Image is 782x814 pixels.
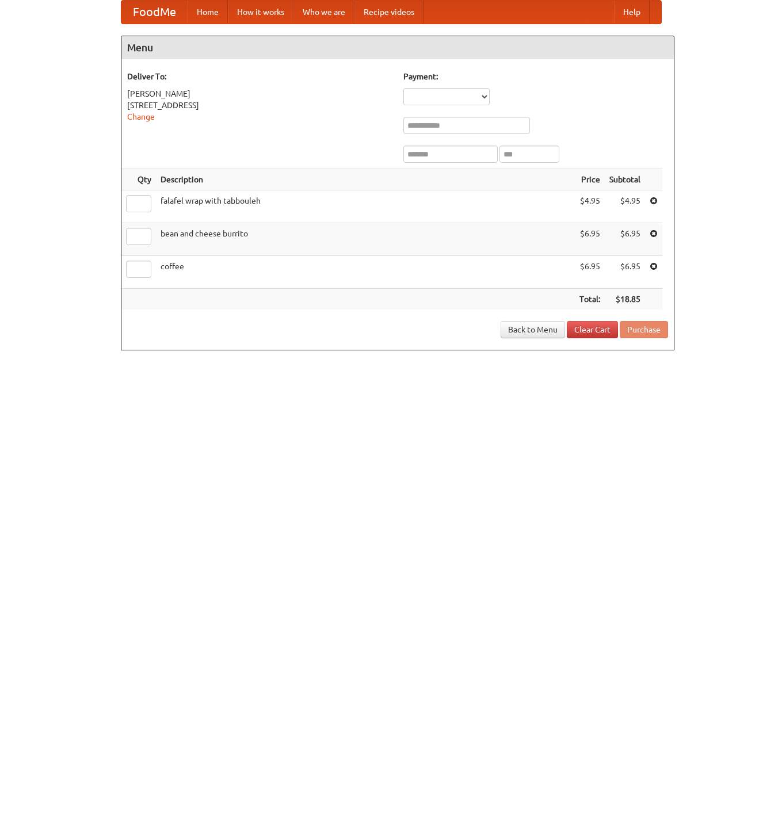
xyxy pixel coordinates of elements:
[121,1,188,24] a: FoodMe
[156,256,575,289] td: coffee
[605,256,645,289] td: $6.95
[354,1,424,24] a: Recipe videos
[575,169,605,190] th: Price
[605,223,645,256] td: $6.95
[156,169,575,190] th: Description
[293,1,354,24] a: Who we are
[156,223,575,256] td: bean and cheese burrito
[575,223,605,256] td: $6.95
[575,289,605,310] th: Total:
[567,321,618,338] a: Clear Cart
[127,100,392,111] div: [STREET_ADDRESS]
[127,112,155,121] a: Change
[575,256,605,289] td: $6.95
[620,321,668,338] button: Purchase
[228,1,293,24] a: How it works
[127,88,392,100] div: [PERSON_NAME]
[188,1,228,24] a: Home
[605,289,645,310] th: $18.85
[614,1,650,24] a: Help
[605,190,645,223] td: $4.95
[121,36,674,59] h4: Menu
[121,169,156,190] th: Qty
[575,190,605,223] td: $4.95
[501,321,565,338] a: Back to Menu
[403,71,668,82] h5: Payment:
[127,71,392,82] h5: Deliver To:
[156,190,575,223] td: falafel wrap with tabbouleh
[605,169,645,190] th: Subtotal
